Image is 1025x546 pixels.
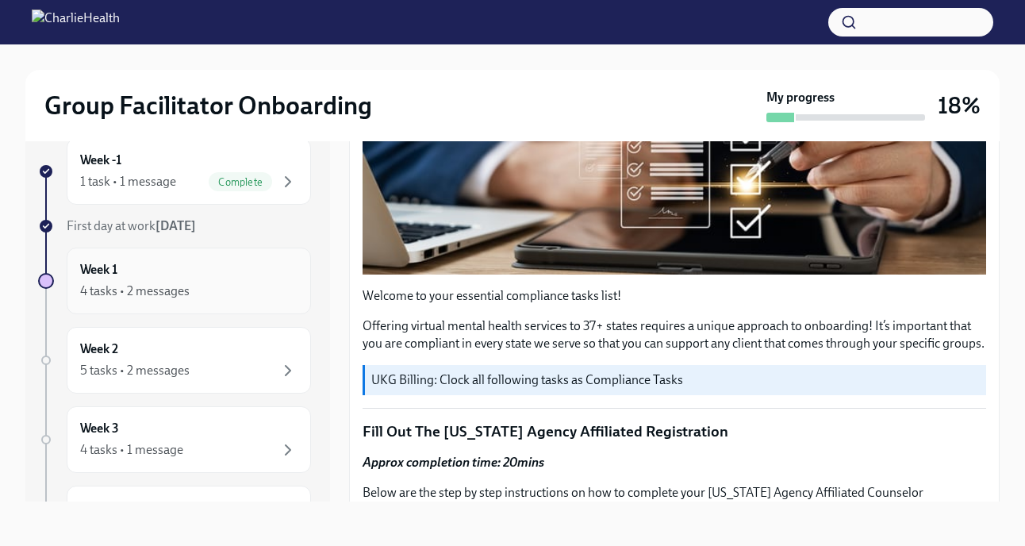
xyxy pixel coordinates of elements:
h6: Week 4 [80,499,119,517]
a: First day at work[DATE] [38,217,311,235]
a: Week 34 tasks • 1 message [38,406,311,473]
div: 4 tasks • 2 messages [80,283,190,300]
p: Welcome to your essential compliance tasks list! [363,287,986,305]
p: Offering virtual mental health services to 37+ states requires a unique approach to onboarding! I... [363,317,986,352]
div: 5 tasks • 2 messages [80,362,190,379]
strong: My progress [766,89,835,106]
img: CharlieHealth [32,10,120,35]
span: First day at work [67,218,196,233]
h6: Week 3 [80,420,119,437]
h3: 18% [938,91,981,120]
h6: Week 2 [80,340,118,358]
h6: Week -1 [80,152,121,169]
h6: Week 1 [80,261,117,279]
span: Complete [209,176,272,188]
strong: Approx completion time: 20mins [363,455,544,470]
a: Week -11 task • 1 messageComplete [38,138,311,205]
a: Week 25 tasks • 2 messages [38,327,311,394]
h2: Group Facilitator Onboarding [44,90,372,121]
p: UKG Billing: Clock all following tasks as Compliance Tasks [371,371,980,389]
strong: [DATE] [155,218,196,233]
p: Fill Out The [US_STATE] Agency Affiliated Registration [363,421,986,442]
div: 1 task • 1 message [80,173,176,190]
a: Week 14 tasks • 2 messages [38,248,311,314]
div: 4 tasks • 1 message [80,441,183,459]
